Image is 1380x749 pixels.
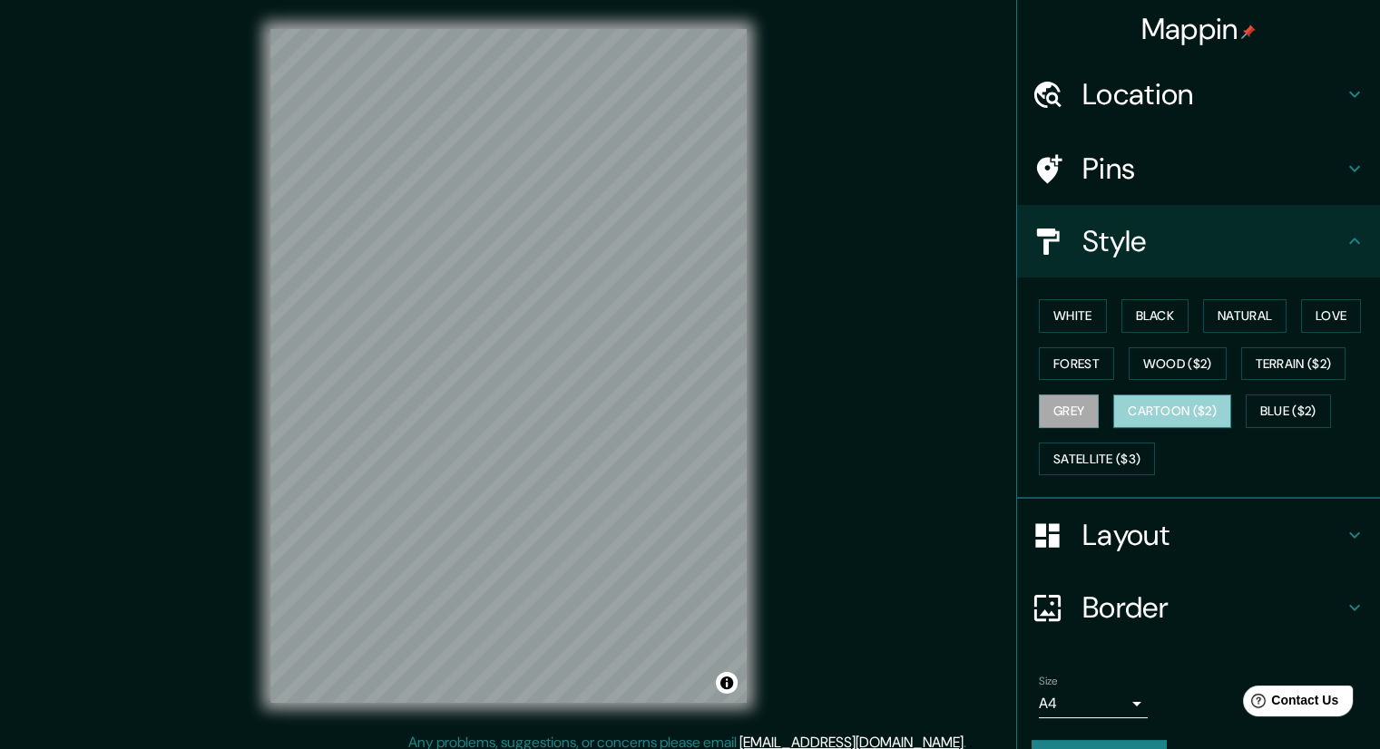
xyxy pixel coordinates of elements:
button: Grey [1039,394,1099,428]
canvas: Map [270,29,747,703]
button: Terrain ($2) [1241,347,1346,381]
button: Forest [1039,347,1114,381]
button: Wood ($2) [1129,347,1227,381]
img: pin-icon.png [1241,24,1256,39]
button: Natural [1203,299,1287,333]
h4: Pins [1082,151,1344,187]
div: Style [1017,205,1380,277]
button: White [1039,299,1107,333]
button: Cartoon ($2) [1113,394,1231,428]
div: A4 [1039,689,1148,718]
div: Pins [1017,132,1380,205]
div: Layout [1017,499,1380,571]
div: Border [1017,571,1380,644]
h4: Location [1082,76,1344,112]
button: Black [1121,299,1189,333]
button: Satellite ($3) [1039,443,1155,476]
h4: Border [1082,589,1344,626]
h4: Mappin [1141,11,1257,47]
button: Toggle attribution [716,672,738,694]
label: Size [1039,674,1058,689]
h4: Layout [1082,517,1344,553]
h4: Style [1082,223,1344,259]
button: Love [1301,299,1361,333]
div: Location [1017,58,1380,131]
iframe: Help widget launcher [1219,678,1360,729]
button: Blue ($2) [1246,394,1331,428]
